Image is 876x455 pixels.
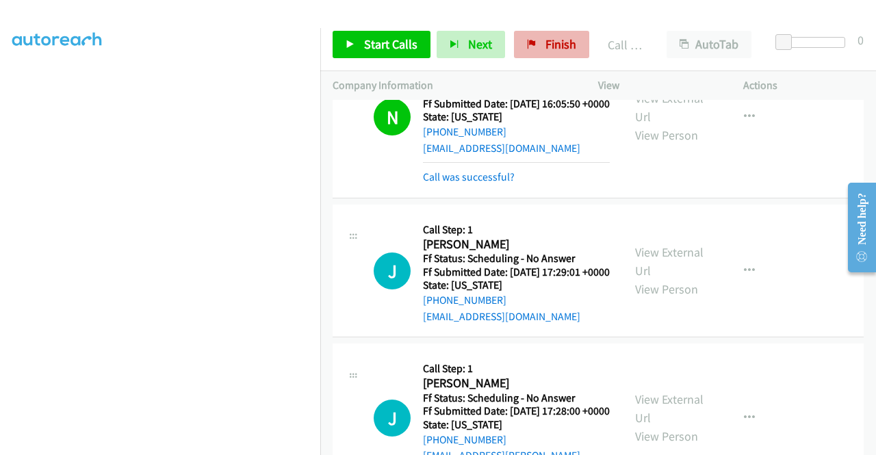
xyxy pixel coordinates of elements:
h5: Call Step: 1 [423,223,610,237]
h5: State: [US_STATE] [423,278,610,292]
h1: N [374,99,411,135]
a: [PHONE_NUMBER] [423,294,506,307]
span: Next [468,36,492,52]
p: View [598,77,719,94]
h5: Call Step: 1 [423,362,610,376]
a: Start Calls [333,31,430,58]
a: View Person [635,281,698,297]
a: View External Url [635,244,704,278]
a: [PHONE_NUMBER] [423,433,506,446]
h1: J [374,252,411,289]
button: Next [437,31,505,58]
p: Actions [743,77,864,94]
h1: J [374,400,411,437]
h5: Ff Status: Scheduling - No Answer [423,252,610,265]
iframe: Resource Center [837,173,876,282]
span: Start Calls [364,36,417,52]
h5: Ff Status: Scheduling - No Answer [423,391,610,405]
button: AutoTab [667,31,751,58]
a: View Person [635,428,698,444]
h5: State: [US_STATE] [423,418,610,432]
h2: [PERSON_NAME] [423,376,610,391]
div: The call is yet to be attempted [374,252,411,289]
div: 0 [858,31,864,49]
h2: [PERSON_NAME] [423,237,610,252]
a: [EMAIL_ADDRESS][DOMAIN_NAME] [423,142,580,155]
h5: Ff Submitted Date: [DATE] 17:28:00 +0000 [423,404,610,418]
div: The call is yet to be attempted [374,400,411,437]
p: Company Information [333,77,574,94]
a: Call was successful? [423,170,515,183]
p: Call Completed [608,36,642,54]
h5: Ff Submitted Date: [DATE] 16:05:50 +0000 [423,97,610,111]
h5: State: [US_STATE] [423,110,610,124]
h5: Ff Submitted Date: [DATE] 17:29:01 +0000 [423,265,610,279]
a: [PHONE_NUMBER] [423,125,506,138]
a: Finish [514,31,589,58]
span: Finish [545,36,576,52]
a: View Person [635,127,698,143]
a: View External Url [635,391,704,426]
a: [EMAIL_ADDRESS][DOMAIN_NAME] [423,310,580,323]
